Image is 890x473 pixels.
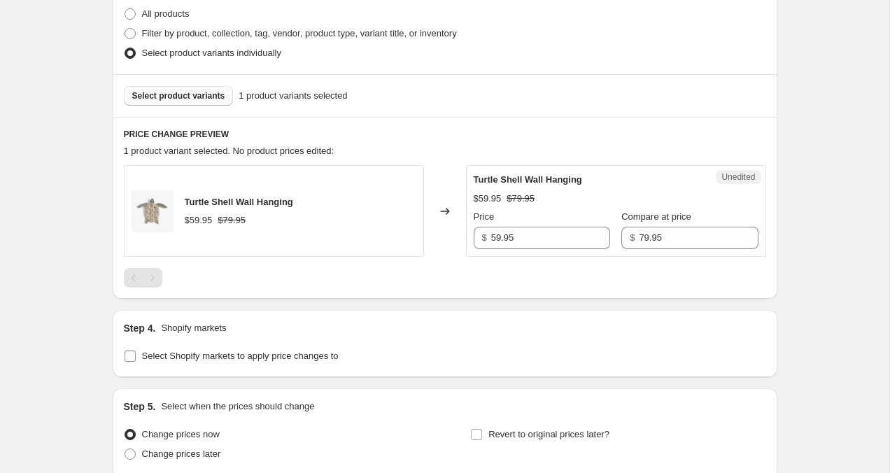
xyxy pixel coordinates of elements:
[218,213,246,227] strike: $79.95
[124,268,162,288] nav: Pagination
[124,400,156,414] h2: Step 5.
[185,213,213,227] div: $59.95
[124,129,766,140] h6: PRICE CHANGE PREVIEW
[161,400,314,414] p: Select when the prices should change
[132,190,174,232] img: turtle_80x.jpg
[630,232,635,243] span: $
[239,89,347,103] span: 1 product variants selected
[474,211,495,222] span: Price
[142,48,281,58] span: Select product variants individually
[721,171,755,183] span: Unedited
[488,429,609,439] span: Revert to original prices later?
[621,211,691,222] span: Compare at price
[142,351,339,361] span: Select Shopify markets to apply price changes to
[507,192,535,206] strike: $79.95
[185,197,293,207] span: Turtle Shell Wall Hanging
[474,174,582,185] span: Turtle Shell Wall Hanging
[142,429,220,439] span: Change prices now
[124,321,156,335] h2: Step 4.
[124,86,234,106] button: Select product variants
[132,90,225,101] span: Select product variants
[482,232,487,243] span: $
[142,28,457,38] span: Filter by product, collection, tag, vendor, product type, variant title, or inventory
[142,8,190,19] span: All products
[142,449,221,459] span: Change prices later
[124,146,334,156] span: 1 product variant selected. No product prices edited:
[161,321,226,335] p: Shopify markets
[474,192,502,206] div: $59.95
